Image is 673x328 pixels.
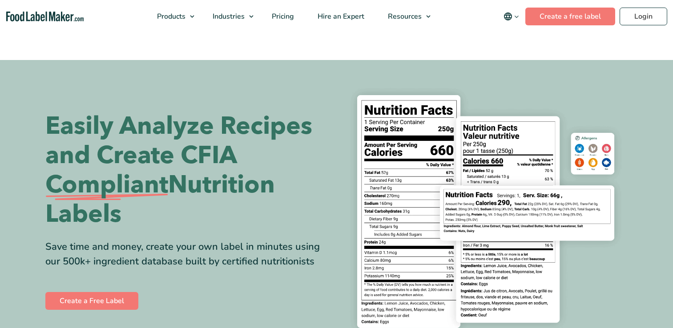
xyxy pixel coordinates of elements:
a: Login [620,8,667,25]
span: Pricing [269,12,295,21]
div: Save time and money, create your own label in minutes using our 500k+ ingredient database built b... [45,240,330,269]
h1: Easily Analyze Recipes and Create CFIA Nutrition Labels [45,112,330,229]
a: Create a Free Label [45,292,138,310]
span: Resources [385,12,423,21]
span: Compliant [45,170,168,200]
span: Industries [210,12,246,21]
span: Hire an Expert [315,12,365,21]
a: Create a free label [525,8,615,25]
span: Products [154,12,186,21]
